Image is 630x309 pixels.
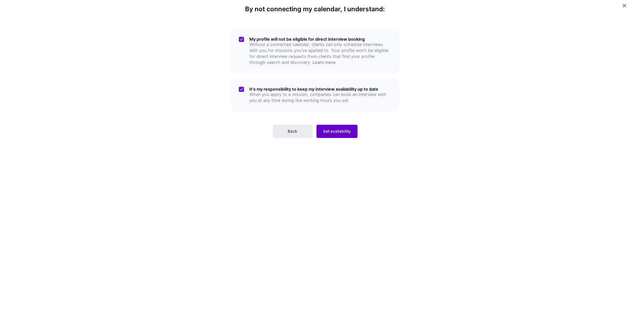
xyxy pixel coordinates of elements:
span: Set availability [323,128,351,134]
span: Back [288,128,297,134]
p: When you apply to a mission, companies can book an interview with you at any time during the work... [249,92,392,104]
button: Back [273,125,313,138]
button: Close [623,4,626,11]
h5: My profile will not be eligible for direct interview booking [249,37,392,42]
a: Learn more [313,60,336,65]
button: Set availability [316,125,357,138]
h4: By not connecting my calendar, I understand: [245,5,385,13]
h5: It's my responsibility to keep my interview availability up to date [249,87,392,92]
p: Without a connected calendar, clients can only schedule interviews with you for missions you've a... [249,42,392,66]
